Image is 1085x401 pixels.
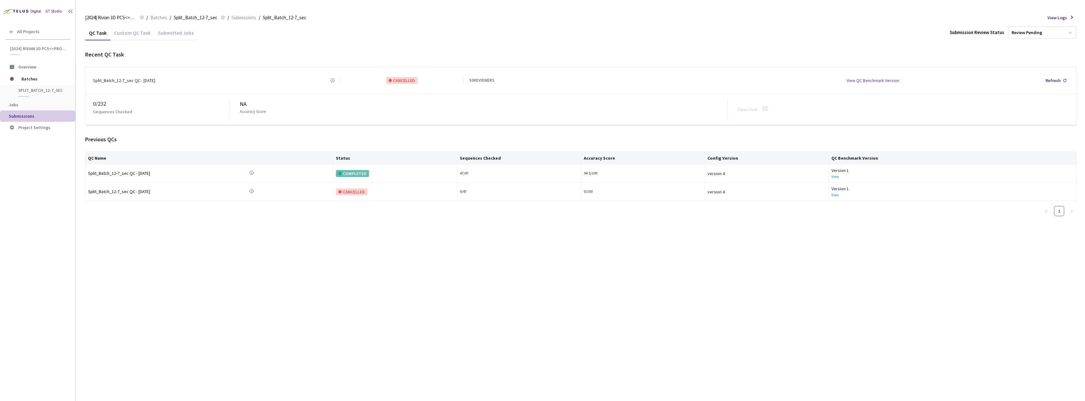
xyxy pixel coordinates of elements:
[1054,206,1064,216] li: 1
[154,30,197,40] div: Submitted Jobs
[17,29,39,34] span: All Projects
[386,77,418,84] div: CANCELLED
[263,14,306,21] span: Split_Batch_12-7_sec
[18,64,36,70] span: Overview
[93,77,155,84] div: Split_Batch_12-7_sec QC - [DATE]
[738,107,758,112] a: Open Task
[85,30,110,40] div: QC Task
[10,46,67,51] span: [2024] Rivian 3D PCS<>Production
[88,170,176,177] a: Split_Batch_12-7_sec QC - [DATE]
[1047,14,1067,21] span: View Logs
[146,14,148,21] li: /
[174,14,217,21] span: Split_Batch_12-7_sec
[469,77,494,84] div: 50 REVIEWERS
[707,170,826,177] div: version 4
[9,102,18,108] span: Jobs
[460,170,578,176] div: 47 / 47
[88,188,176,195] div: Split_Batch_12-7_sec QC - [DATE]
[831,167,1074,174] div: Version 1
[950,29,1004,36] div: Submission Review Status
[149,14,168,21] a: Batches
[1070,209,1074,213] span: right
[1046,77,1061,84] div: Refresh
[1067,206,1077,216] button: right
[1012,30,1042,36] div: Review Pending
[45,8,62,15] div: GT Studio
[333,152,457,164] th: Status
[831,174,839,179] a: View
[85,14,136,21] span: [2024] Rivian 3D PCS<>Production
[1045,209,1048,213] span: left
[227,14,229,21] li: /
[460,189,578,195] div: 0 / 47
[1041,206,1052,216] li: Previous Page
[18,88,65,93] span: Split_Batch_12-7_sec
[581,152,705,164] th: Accuracy Score
[21,73,65,85] span: Batches
[1041,206,1052,216] button: left
[93,99,229,108] div: 0 / 232
[847,77,899,84] div: View QC Benchmark Version
[829,152,1077,164] th: QC Benchmark Version
[1067,206,1077,216] li: Next Page
[18,125,50,130] span: Project Settings
[584,170,702,176] div: 94.5/100
[831,192,839,197] a: View
[85,135,1077,144] div: Previous QCs
[457,152,581,164] th: Sequences Checked
[705,152,829,164] th: Config Version
[170,14,171,21] li: /
[85,50,1077,59] div: Recent QC Task
[232,14,256,21] span: Submissions
[85,152,333,164] th: QC Name
[336,188,367,195] div: CANCELLED
[584,189,702,195] div: 0/100
[150,14,167,21] span: Batches
[240,109,266,115] p: Accuracy Score
[831,185,1074,192] div: Version 1
[259,14,260,21] li: /
[93,108,132,115] p: Sequences Checked
[240,100,727,109] div: NA
[9,113,34,119] span: Submissions
[1054,206,1064,216] a: 1
[230,14,257,21] a: Submissions
[110,30,154,40] div: Custom QC Task
[707,188,826,195] div: version 4
[336,170,369,177] div: COMPLETED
